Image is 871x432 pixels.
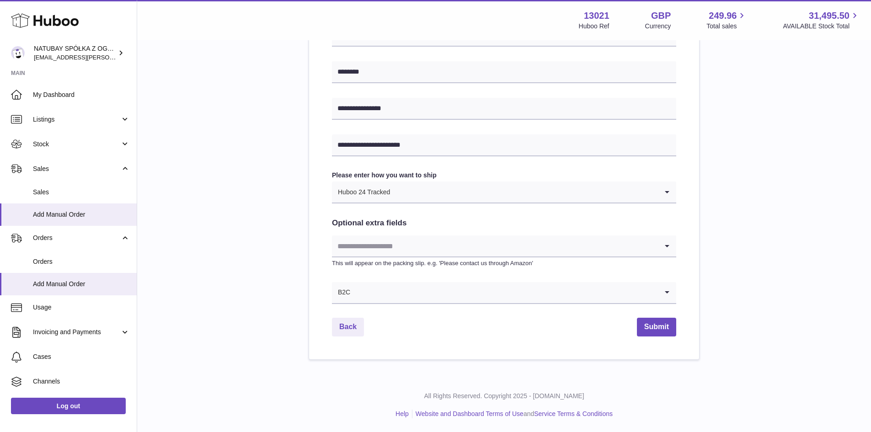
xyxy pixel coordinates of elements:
[34,53,183,61] span: [EMAIL_ADDRESS][PERSON_NAME][DOMAIN_NAME]
[33,115,120,124] span: Listings
[395,410,409,417] a: Help
[584,10,609,22] strong: 13021
[783,22,860,31] span: AVAILABLE Stock Total
[637,318,676,336] button: Submit
[33,352,130,361] span: Cases
[33,210,130,219] span: Add Manual Order
[33,165,120,173] span: Sales
[33,280,130,288] span: Add Manual Order
[332,235,658,256] input: Search for option
[11,46,25,60] img: kacper.antkowski@natubay.pl
[332,235,676,257] div: Search for option
[332,181,390,203] span: Huboo 24 Tracked
[33,188,130,197] span: Sales
[645,22,671,31] div: Currency
[534,410,613,417] a: Service Terms & Conditions
[11,398,126,414] a: Log out
[33,377,130,386] span: Channels
[809,10,850,22] span: 31,495.50
[651,10,671,22] strong: GBP
[332,218,676,229] h2: Optional extra fields
[332,318,364,336] a: Back
[144,392,864,400] p: All Rights Reserved. Copyright 2025 - [DOMAIN_NAME]
[416,410,524,417] a: Website and Dashboard Terms of Use
[34,44,116,62] div: NATUBAY SPÓŁKA Z OGRANICZONĄ ODPOWIEDZIALNOŚCIĄ
[351,282,658,303] input: Search for option
[783,10,860,31] a: 31,495.50 AVAILABLE Stock Total
[33,257,130,266] span: Orders
[33,234,120,242] span: Orders
[706,22,747,31] span: Total sales
[579,22,609,31] div: Huboo Ref
[332,282,351,303] span: B2C
[332,259,676,267] p: This will appear on the packing slip. e.g. 'Please contact us through Amazon'
[332,171,676,180] label: Please enter how you want to ship
[332,282,676,304] div: Search for option
[332,181,676,203] div: Search for option
[33,328,120,336] span: Invoicing and Payments
[390,181,658,203] input: Search for option
[33,91,130,99] span: My Dashboard
[709,10,737,22] span: 249.96
[412,410,613,418] li: and
[33,140,120,149] span: Stock
[33,303,130,312] span: Usage
[706,10,747,31] a: 249.96 Total sales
